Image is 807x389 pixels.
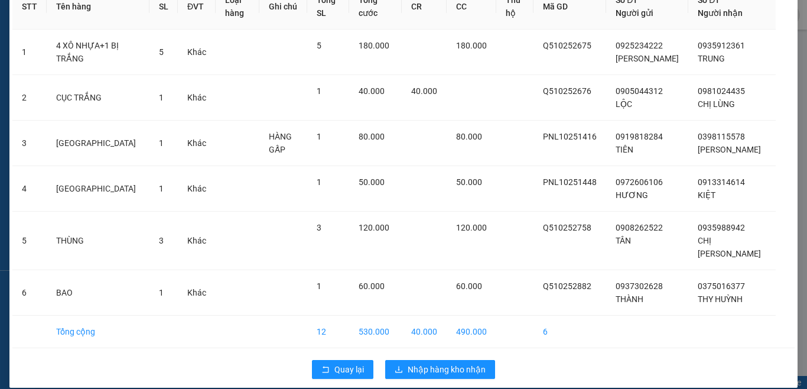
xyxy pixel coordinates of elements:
span: CHỊ LÙNG [698,99,735,109]
td: 4 [12,166,47,212]
span: 1 [317,132,321,141]
span: 0937302628 [616,281,663,291]
span: 0913314614 [698,177,745,187]
td: 1 [12,30,47,75]
span: Người nhận [698,8,743,18]
td: THÙNG [47,212,149,270]
span: 0972606106 [616,177,663,187]
td: CỤC TRẮNG [47,75,149,121]
td: Khác [178,270,216,316]
button: downloadNhập hàng kho nhận [385,360,495,379]
span: 5 [159,47,164,57]
span: [PERSON_NAME] [698,145,761,154]
td: 40.000 [402,316,447,348]
span: 80.000 [456,132,482,141]
td: 6 [12,270,47,316]
span: 5 [317,41,321,50]
td: Khác [178,121,216,166]
span: CHỊ [PERSON_NAME] [698,236,761,258]
span: 120.000 [359,223,389,232]
td: 2 [12,75,47,121]
span: Q510252675 [543,41,591,50]
span: download [395,365,403,375]
span: 0375016377 [698,281,745,291]
td: 6 [533,316,606,348]
span: PNL10251448 [543,177,597,187]
span: TÂN [616,236,631,245]
span: 3 [317,223,321,232]
td: 4 XÔ NHỰA+1 BỊ TRẮNG [47,30,149,75]
span: 0935912361 [698,41,745,50]
span: 1 [317,281,321,291]
span: 1 [159,288,164,297]
span: 0919818284 [616,132,663,141]
td: [GEOGRAPHIC_DATA] [47,166,149,212]
td: 530.000 [349,316,402,348]
span: rollback [321,365,330,375]
span: 1 [159,93,164,102]
span: 50.000 [456,177,482,187]
span: 0981024435 [698,86,745,96]
span: THY HUỲNH [698,294,743,304]
span: 40.000 [359,86,385,96]
td: BAO [47,270,149,316]
span: LỘC [616,99,632,109]
span: 1 [159,184,164,193]
span: 180.000 [359,41,389,50]
span: 60.000 [456,281,482,291]
button: rollbackQuay lại [312,360,373,379]
span: [PERSON_NAME] [616,54,679,63]
span: 0905044312 [616,86,663,96]
span: 180.000 [456,41,487,50]
td: Khác [178,75,216,121]
span: Q510252758 [543,223,591,232]
span: 1 [159,138,164,148]
td: 12 [307,316,349,348]
span: 60.000 [359,281,385,291]
span: Quay lại [334,363,364,376]
td: Khác [178,166,216,212]
span: 0908262522 [616,223,663,232]
td: 5 [12,212,47,270]
span: Người gửi [616,8,653,18]
span: 0398115578 [698,132,745,141]
span: HƯƠNG [616,190,648,200]
span: TRUNG [698,54,725,63]
td: 490.000 [447,316,496,348]
span: Q510252676 [543,86,591,96]
span: 0935988942 [698,223,745,232]
span: KIỆT [698,190,715,200]
span: 0925234222 [616,41,663,50]
span: 50.000 [359,177,385,187]
span: 120.000 [456,223,487,232]
span: 80.000 [359,132,385,141]
td: Tổng cộng [47,316,149,348]
span: 1 [317,86,321,96]
span: 3 [159,236,164,245]
span: HÀNG GẤP [269,132,292,154]
span: THÀNH [616,294,643,304]
td: Khác [178,30,216,75]
td: 3 [12,121,47,166]
span: TIÊN [616,145,633,154]
span: 1 [317,177,321,187]
span: Nhập hàng kho nhận [408,363,486,376]
span: 40.000 [411,86,437,96]
span: PNL10251416 [543,132,597,141]
td: [GEOGRAPHIC_DATA] [47,121,149,166]
span: Q510252882 [543,281,591,291]
td: Khác [178,212,216,270]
